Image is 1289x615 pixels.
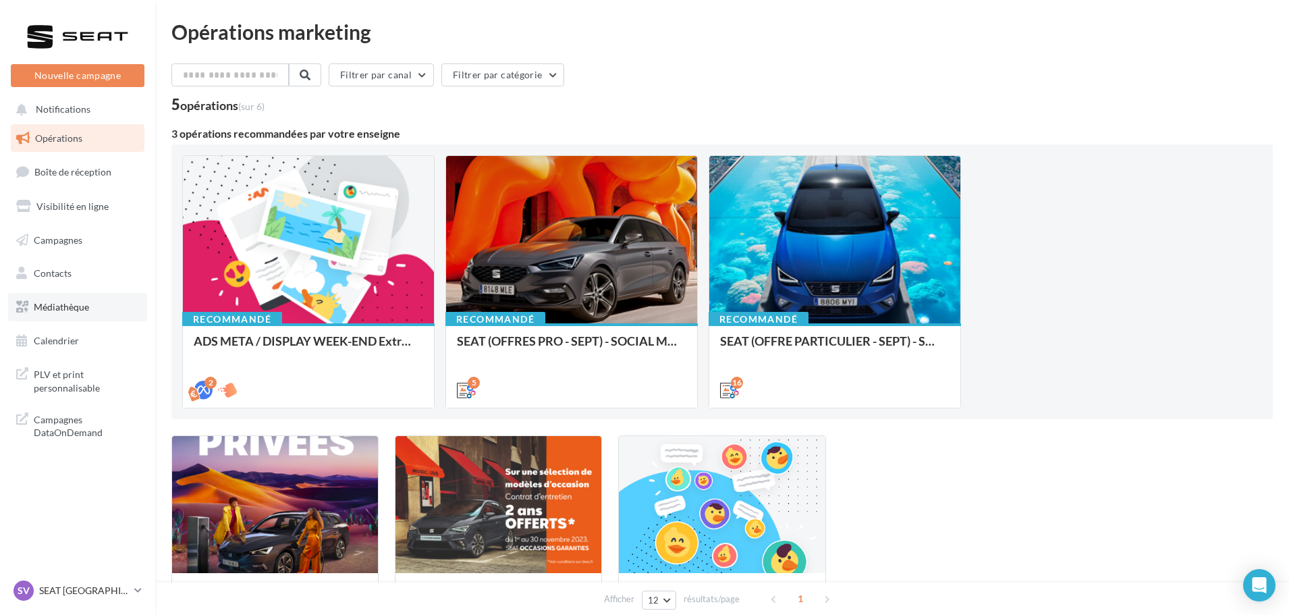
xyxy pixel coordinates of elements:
[39,584,129,597] p: SEAT [GEOGRAPHIC_DATA]
[8,226,147,255] a: Campagnes
[35,132,82,144] span: Opérations
[34,267,72,279] span: Contacts
[34,166,111,178] span: Boîte de réception
[34,335,79,346] span: Calendrier
[34,234,82,245] span: Campagnes
[180,99,265,111] div: opérations
[445,312,545,327] div: Recommandé
[171,128,1273,139] div: 3 opérations recommandées par votre enseigne
[194,334,423,361] div: ADS META / DISPLAY WEEK-END Extraordinaire (JPO) Septembre 2025
[8,192,147,221] a: Visibilité en ligne
[8,259,147,288] a: Contacts
[204,377,217,389] div: 2
[18,584,30,597] span: SV
[648,595,659,606] span: 12
[604,593,634,606] span: Afficher
[34,365,139,394] span: PLV et print personnalisable
[34,301,89,313] span: Médiathèque
[1243,569,1276,601] div: Open Intercom Messenger
[8,124,147,153] a: Opérations
[8,327,147,355] a: Calendrier
[36,200,109,212] span: Visibilité en ligne
[11,64,144,87] button: Nouvelle campagne
[642,591,676,610] button: 12
[329,63,434,86] button: Filtrer par canal
[8,293,147,321] a: Médiathèque
[171,22,1273,42] div: Opérations marketing
[182,312,282,327] div: Recommandé
[8,405,147,445] a: Campagnes DataOnDemand
[457,334,686,361] div: SEAT (OFFRES PRO - SEPT) - SOCIAL MEDIA
[171,97,265,112] div: 5
[441,63,564,86] button: Filtrer par catégorie
[709,312,808,327] div: Recommandé
[790,588,811,610] span: 1
[684,593,740,606] span: résultats/page
[731,377,743,389] div: 16
[468,377,480,389] div: 5
[238,101,265,112] span: (sur 6)
[36,104,90,115] span: Notifications
[34,410,139,439] span: Campagnes DataOnDemand
[11,578,144,604] a: SV SEAT [GEOGRAPHIC_DATA]
[8,157,147,186] a: Boîte de réception
[8,360,147,400] a: PLV et print personnalisable
[720,334,950,361] div: SEAT (OFFRE PARTICULIER - SEPT) - SOCIAL MEDIA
